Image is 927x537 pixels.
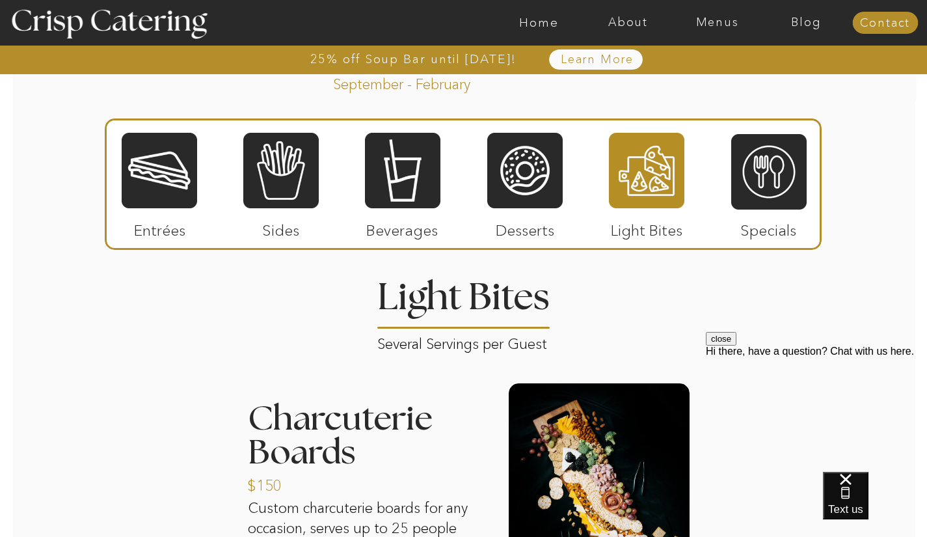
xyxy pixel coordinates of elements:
p: September - February [333,75,512,90]
a: Learn More [531,53,664,66]
h2: Light Bites [373,279,555,305]
h3: Charcuterie Boards [248,402,487,471]
a: Blog [762,16,851,29]
a: About [584,16,673,29]
iframe: podium webchat widget prompt [706,332,927,488]
p: Entrées [116,208,203,246]
a: Contact [852,17,918,30]
a: $150 [247,463,334,501]
p: Sides [237,208,324,246]
p: Several Servings per Guest [377,331,551,346]
p: Light Bites [604,208,690,246]
a: 25% off Soup Bar until [DATE]! [263,53,563,66]
a: Menus [673,16,762,29]
iframe: podium webchat widget bubble [823,472,927,537]
a: Home [494,16,584,29]
p: Desserts [482,208,569,246]
p: Specials [725,208,812,246]
p: Beverages [359,208,446,246]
